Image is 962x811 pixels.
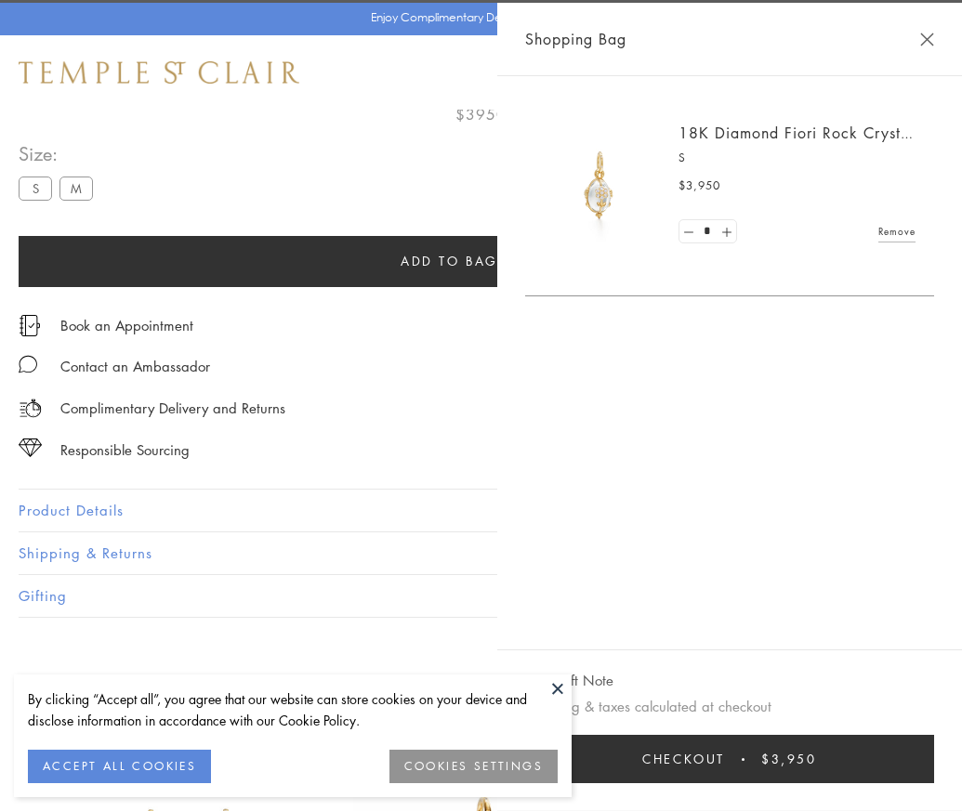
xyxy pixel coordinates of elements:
a: Set quantity to 0 [679,220,698,243]
button: Add Gift Note [525,669,613,692]
div: Contact an Ambassador [60,355,210,378]
button: COOKIES SETTINGS [389,750,558,783]
a: Book an Appointment [60,315,193,335]
button: Add to bag [19,236,880,287]
div: By clicking “Accept all”, you agree that our website can store cookies on your device and disclos... [28,688,558,731]
label: M [59,177,93,200]
label: S [19,177,52,200]
span: Add to bag [401,251,498,271]
a: Remove [878,221,916,242]
button: Checkout $3,950 [525,735,934,783]
p: Complimentary Delivery and Returns [60,397,285,420]
button: Shipping & Returns [19,532,943,574]
button: ACCEPT ALL COOKIES [28,750,211,783]
span: Shopping Bag [525,27,626,51]
p: Enjoy Complimentary Delivery & Returns [371,8,582,27]
p: Shipping & taxes calculated at checkout [525,695,934,718]
a: Set quantity to 2 [717,220,735,243]
img: MessageIcon-01_2.svg [19,355,37,373]
p: S [679,149,916,167]
img: P51889-E11FIORI [544,130,655,242]
button: Product Details [19,490,943,531]
img: icon_appointment.svg [19,315,41,336]
span: Checkout [642,749,725,769]
span: Size: [19,138,100,169]
img: Temple St. Clair [19,61,299,84]
span: $3,950 [761,749,817,769]
img: icon_delivery.svg [19,397,42,420]
span: $3,950 [679,177,720,195]
span: $3950 [455,102,507,126]
button: Gifting [19,575,943,617]
div: Responsible Sourcing [60,438,190,462]
button: Close Shopping Bag [920,33,934,46]
img: icon_sourcing.svg [19,438,42,457]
